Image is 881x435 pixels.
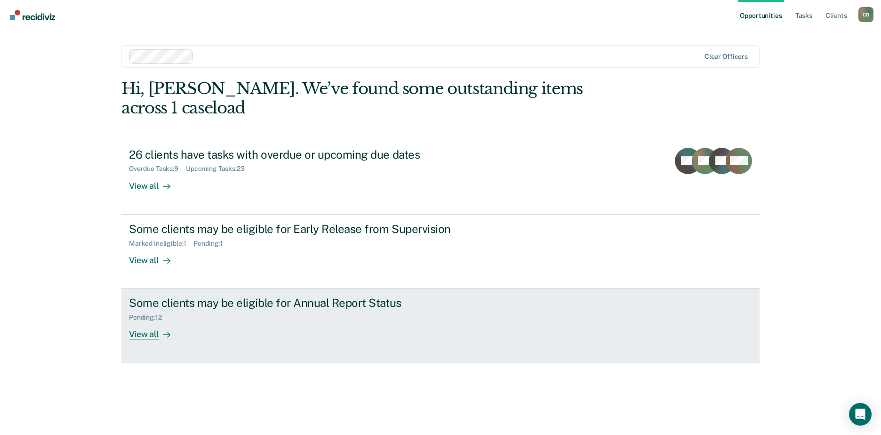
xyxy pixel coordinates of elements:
[193,240,230,248] div: Pending : 1
[858,7,873,22] button: Profile dropdown button
[129,322,182,340] div: View all
[858,7,873,22] div: C B
[129,173,182,191] div: View all
[129,240,193,248] div: Marked Ineligible : 1
[10,10,55,20] img: Recidiviz
[121,214,760,289] a: Some clients may be eligible for Early Release from SupervisionMarked Ineligible:1Pending:1View all
[129,247,182,266] div: View all
[849,403,872,426] div: Open Intercom Messenger
[121,140,760,214] a: 26 clients have tasks with overdue or upcoming due datesOverdue Tasks:9Upcoming Tasks:23View all
[121,289,760,362] a: Some clients may be eligible for Annual Report StatusPending:12View all
[129,222,459,236] div: Some clients may be eligible for Early Release from Supervision
[129,165,186,173] div: Overdue Tasks : 9
[129,148,459,161] div: 26 clients have tasks with overdue or upcoming due dates
[705,53,748,61] div: Clear officers
[129,314,169,322] div: Pending : 12
[129,296,459,310] div: Some clients may be eligible for Annual Report Status
[186,165,252,173] div: Upcoming Tasks : 23
[121,79,632,118] div: Hi, [PERSON_NAME]. We’ve found some outstanding items across 1 caseload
